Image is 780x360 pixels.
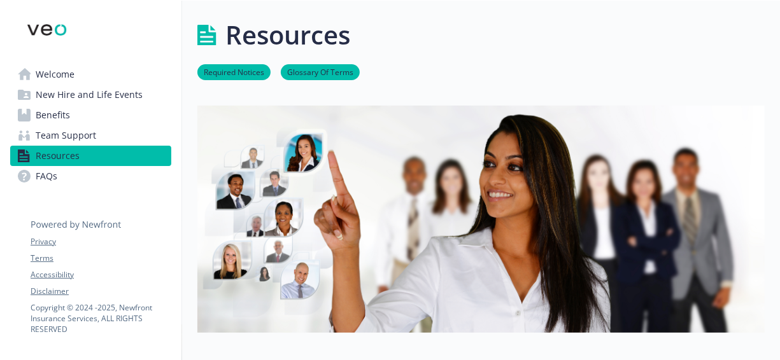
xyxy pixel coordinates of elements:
[10,125,171,146] a: Team Support
[225,16,350,54] h1: Resources
[281,66,360,78] a: Glossary Of Terms
[31,286,171,297] a: Disclaimer
[36,166,57,186] span: FAQs
[10,85,171,105] a: New Hire and Life Events
[36,146,80,166] span: Resources
[197,66,271,78] a: Required Notices
[31,269,171,280] a: Accessibility
[36,64,74,85] span: Welcome
[31,236,171,247] a: Privacy
[10,64,171,85] a: Welcome
[197,106,765,332] img: resources page banner
[36,125,96,146] span: Team Support
[31,253,171,264] a: Terms
[31,302,171,335] p: Copyright © 2024 - 2025 , Newfront Insurance Services, ALL RIGHTS RESERVED
[10,105,171,125] a: Benefits
[36,85,143,105] span: New Hire and Life Events
[10,146,171,166] a: Resources
[36,105,70,125] span: Benefits
[10,166,171,186] a: FAQs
